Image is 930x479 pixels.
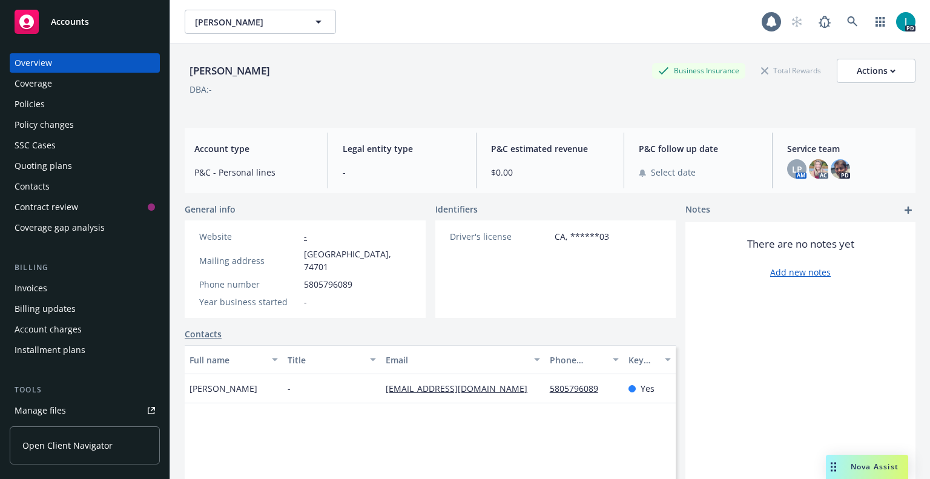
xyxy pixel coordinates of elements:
[868,10,892,34] a: Switch app
[785,10,809,34] a: Start snowing
[628,354,658,366] div: Key contact
[199,278,299,291] div: Phone number
[826,455,841,479] div: Drag to move
[343,142,461,155] span: Legal entity type
[283,345,381,374] button: Title
[450,230,550,243] div: Driver's license
[857,59,895,82] div: Actions
[386,354,526,366] div: Email
[15,218,105,237] div: Coverage gap analysis
[10,384,160,396] div: Tools
[840,10,865,34] a: Search
[491,166,610,179] span: $0.00
[813,10,837,34] a: Report a Bug
[343,166,461,179] span: -
[10,299,160,319] a: Billing updates
[194,142,313,155] span: Account type
[10,115,160,134] a: Policy changes
[851,461,899,472] span: Nova Assist
[747,237,854,251] span: There are no notes yet
[15,401,66,420] div: Manage files
[199,296,299,308] div: Year business started
[15,74,52,93] div: Coverage
[10,136,160,155] a: SSC Cases
[190,382,257,395] span: [PERSON_NAME]
[304,278,352,291] span: 5805796089
[288,354,363,366] div: Title
[792,163,802,176] span: LP
[545,345,624,374] button: Phone number
[386,383,537,394] a: [EMAIL_ADDRESS][DOMAIN_NAME]
[15,299,76,319] div: Billing updates
[185,345,283,374] button: Full name
[15,136,56,155] div: SSC Cases
[651,166,696,179] span: Select date
[10,218,160,237] a: Coverage gap analysis
[10,74,160,93] a: Coverage
[831,159,850,179] img: photo
[15,340,85,360] div: Installment plans
[199,254,299,267] div: Mailing address
[10,401,160,420] a: Manage files
[304,296,307,308] span: -
[10,262,160,274] div: Billing
[837,59,915,83] button: Actions
[15,53,52,73] div: Overview
[15,94,45,114] div: Policies
[787,142,906,155] span: Service team
[195,16,300,28] span: [PERSON_NAME]
[22,439,113,452] span: Open Client Navigator
[10,94,160,114] a: Policies
[550,383,608,394] a: 5805796089
[185,63,275,79] div: [PERSON_NAME]
[15,156,72,176] div: Quoting plans
[641,382,655,395] span: Yes
[15,197,78,217] div: Contract review
[896,12,915,31] img: photo
[652,63,745,78] div: Business Insurance
[381,345,544,374] button: Email
[624,345,676,374] button: Key contact
[491,142,610,155] span: P&C estimated revenue
[639,142,757,155] span: P&C follow up date
[10,340,160,360] a: Installment plans
[185,203,236,216] span: General info
[185,10,336,34] button: [PERSON_NAME]
[190,83,212,96] div: DBA: -
[194,166,313,179] span: P&C - Personal lines
[10,156,160,176] a: Quoting plans
[15,279,47,298] div: Invoices
[15,177,50,196] div: Contacts
[10,279,160,298] a: Invoices
[826,455,908,479] button: Nova Assist
[755,63,827,78] div: Total Rewards
[15,320,82,339] div: Account charges
[685,203,710,217] span: Notes
[288,382,291,395] span: -
[550,354,605,366] div: Phone number
[199,230,299,243] div: Website
[10,5,160,39] a: Accounts
[10,197,160,217] a: Contract review
[809,159,828,179] img: photo
[15,115,74,134] div: Policy changes
[304,248,411,273] span: [GEOGRAPHIC_DATA], 74701
[304,231,307,242] a: -
[185,328,222,340] a: Contacts
[901,203,915,217] a: add
[190,354,265,366] div: Full name
[10,320,160,339] a: Account charges
[10,177,160,196] a: Contacts
[51,17,89,27] span: Accounts
[10,53,160,73] a: Overview
[770,266,831,279] a: Add new notes
[435,203,478,216] span: Identifiers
